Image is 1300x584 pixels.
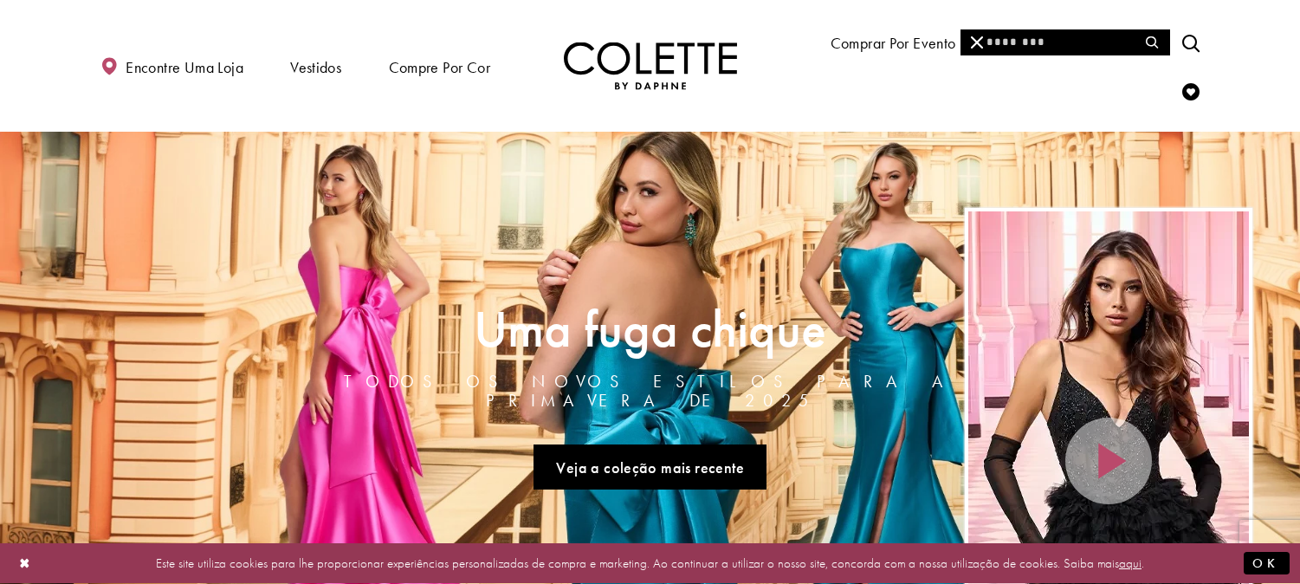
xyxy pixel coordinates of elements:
[999,17,1140,67] a: Conheça o designer
[286,42,346,91] span: Vestidos
[290,57,341,77] font: Vestidos
[126,57,243,77] font: Encontre uma loja
[564,42,737,90] img: Colette por Daphne
[556,457,744,477] font: Veja a coleção mais recente
[10,548,40,579] button: Fechar diálogo
[1244,552,1290,575] button: Enviar diálogo
[1178,67,1204,114] a: Verificar lista de desejos
[1119,555,1142,572] a: aqui
[960,29,1170,55] div: Formulário de pesquisa
[826,17,960,67] span: Comprar por evento
[1142,555,1144,572] font: .
[156,555,1119,572] font: Este site utiliza cookies para lhe proporcionar experiências personalizadas de compra e marketing...
[1178,18,1204,66] a: Alternar pesquisa
[385,42,495,91] span: Compre por cor
[96,42,248,91] a: Encontre uma loja
[335,438,965,497] ul: Links do controle deslizante
[1135,29,1169,55] button: Enviar pesquisa
[389,57,490,77] font: Compre por cor
[534,444,766,490] a: Veja a nova coleção A Chique Escape, todos os novos estilos para a primavera de 2025
[960,29,1169,55] input: Procurar
[960,29,994,55] button: Fechar pesquisa
[831,33,956,53] font: Comprar por evento
[1252,555,1281,573] font: OK
[564,42,737,90] a: Visite a página inicial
